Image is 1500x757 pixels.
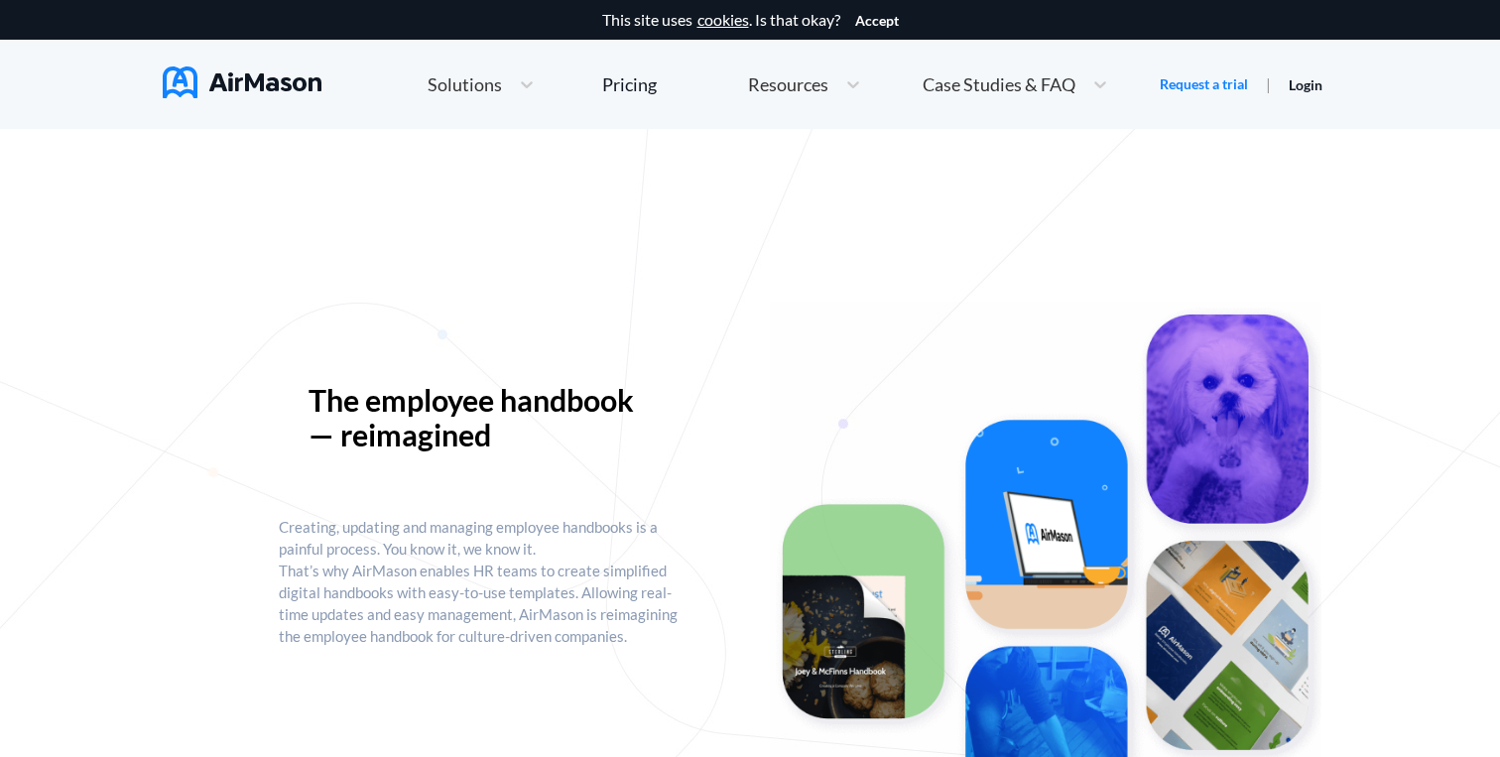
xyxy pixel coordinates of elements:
span: Solutions [428,75,502,93]
span: Resources [748,75,828,93]
a: Login [1289,76,1322,93]
img: AirMason Logo [163,66,321,98]
p: The employee handbook — reimagined [309,383,656,452]
span: Case Studies & FAQ [923,75,1075,93]
div: Pricing [602,75,657,93]
p: Creating, updating and managing employee handbooks is a painful process. You know it, we know it.... [279,516,687,647]
a: cookies [697,11,749,29]
button: Accept cookies [855,13,899,29]
a: Request a trial [1160,74,1248,94]
span: | [1266,74,1271,93]
a: Pricing [602,66,657,102]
